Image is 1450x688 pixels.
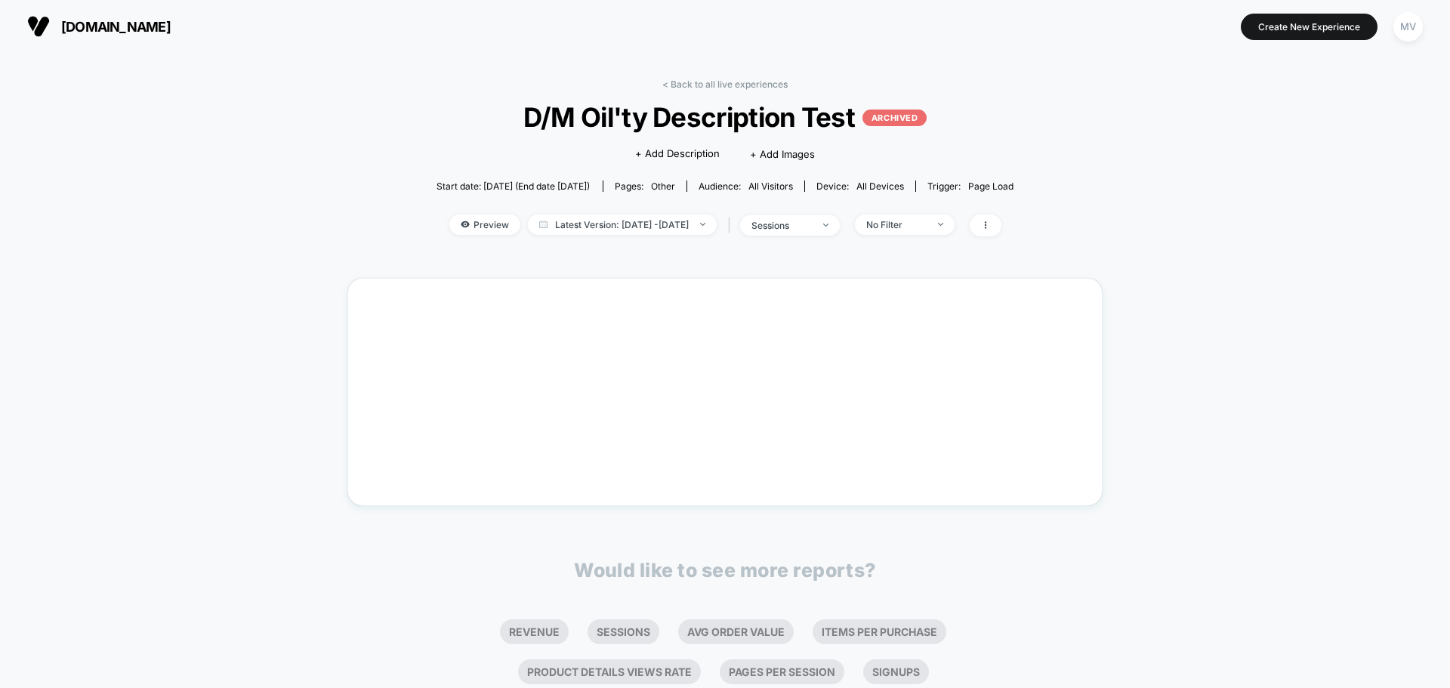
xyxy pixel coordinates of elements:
button: [DOMAIN_NAME] [23,14,175,39]
button: MV [1389,11,1427,42]
img: end [823,224,828,227]
span: All Visitors [748,180,793,192]
div: Trigger: [927,180,1013,192]
span: other [651,180,675,192]
p: Would like to see more reports? [574,559,876,582]
a: < Back to all live experiences [662,79,788,90]
li: Avg Order Value [678,619,794,644]
span: + Add Description [635,147,720,162]
span: Device: [804,180,915,192]
div: No Filter [866,219,927,230]
span: Start date: [DATE] (End date [DATE]) [437,180,590,192]
span: Page Load [968,180,1013,192]
img: end [938,223,943,226]
div: Audience: [699,180,793,192]
button: Create New Experience [1241,14,1377,40]
span: Preview [449,214,520,235]
span: [DOMAIN_NAME] [61,19,171,35]
li: Revenue [500,619,569,644]
span: + Add Images [750,148,815,160]
li: Sessions [588,619,659,644]
img: calendar [539,221,548,228]
span: Latest Version: [DATE] - [DATE] [528,214,717,235]
div: Pages: [615,180,675,192]
div: sessions [751,220,812,231]
li: Product Details Views Rate [518,659,701,684]
li: Pages Per Session [720,659,844,684]
span: all devices [856,180,904,192]
div: MV [1393,12,1423,42]
li: Signups [863,659,929,684]
p: ARCHIVED [862,110,927,126]
img: end [700,223,705,226]
li: Items Per Purchase [813,619,946,644]
span: D/M Oil'ty Description Test [465,101,985,133]
span: | [724,214,740,236]
img: Visually logo [27,15,50,38]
